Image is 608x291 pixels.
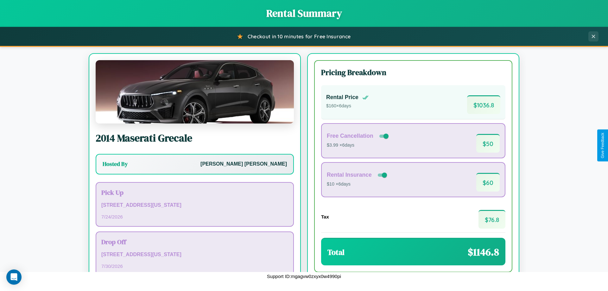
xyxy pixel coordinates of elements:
[96,131,294,145] h2: 2014 Maserati Grecale
[101,212,288,221] p: 7 / 24 / 2026
[101,250,288,259] p: [STREET_ADDRESS][US_STATE]
[6,269,22,285] div: Open Intercom Messenger
[96,60,294,123] img: Maserati Grecale
[467,95,500,114] span: $ 1036.8
[327,141,390,149] p: $3.99 × 6 days
[327,133,373,139] h4: Free Cancellation
[476,134,500,153] span: $ 50
[327,247,345,257] h3: Total
[101,201,288,210] p: [STREET_ADDRESS][US_STATE]
[327,172,372,178] h4: Rental Insurance
[321,214,329,219] h4: Tax
[600,133,605,158] div: Give Feedback
[267,272,341,281] p: Support ID: mgagvw0zxyx0w4990pi
[327,180,388,188] p: $10 × 6 days
[326,94,358,101] h4: Rental Price
[103,160,128,168] h3: Hosted By
[248,33,351,40] span: Checkout in 10 minutes for Free Insurance
[101,262,288,270] p: 7 / 30 / 2026
[468,245,499,259] span: $ 1146.8
[200,160,287,169] p: [PERSON_NAME] [PERSON_NAME]
[6,6,602,20] h1: Rental Summary
[476,173,500,192] span: $ 60
[101,237,288,246] h3: Drop Off
[101,188,288,197] h3: Pick Up
[478,210,505,229] span: $ 76.8
[326,102,369,110] p: $ 160 × 6 days
[321,67,505,78] h3: Pricing Breakdown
